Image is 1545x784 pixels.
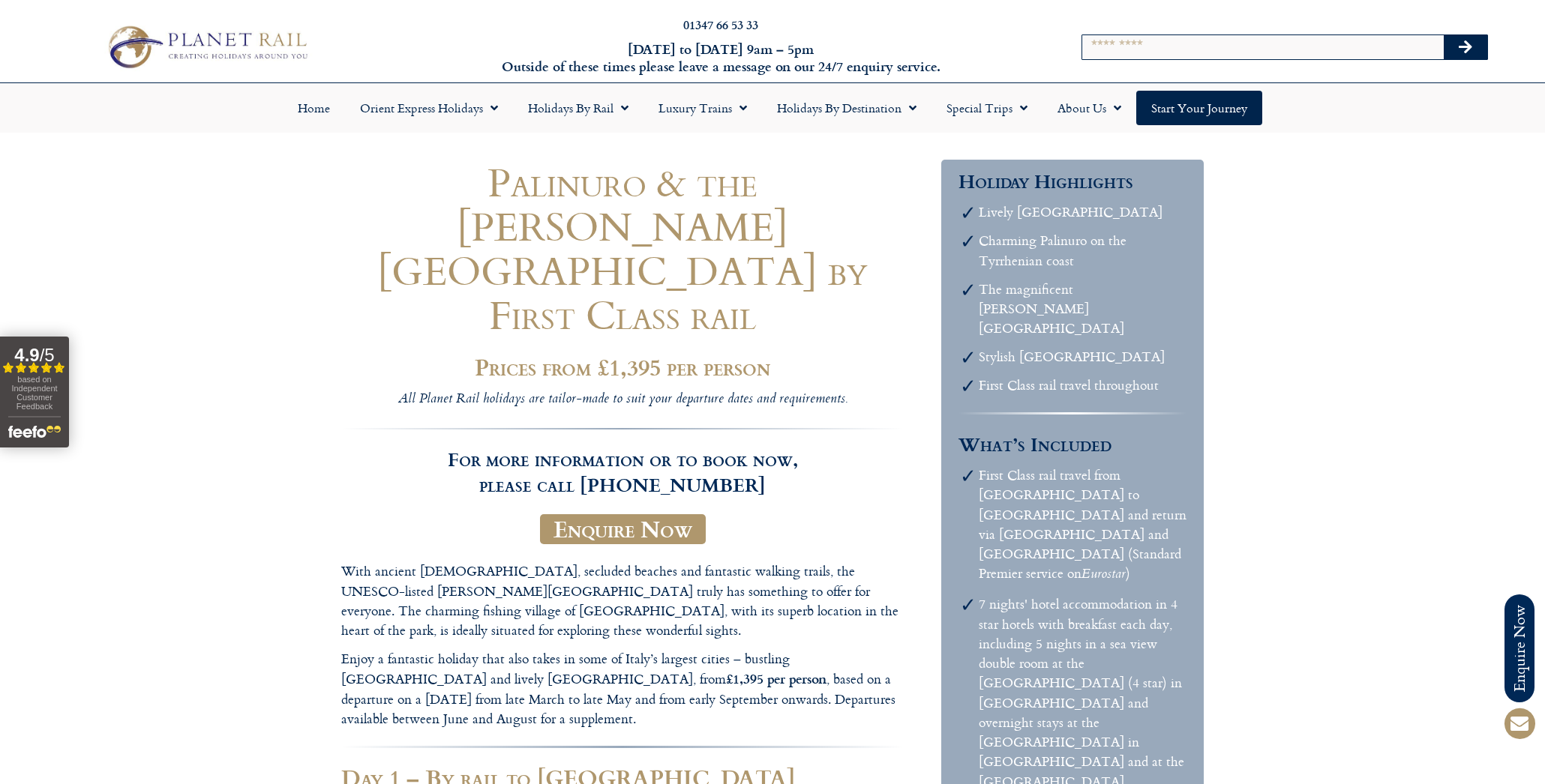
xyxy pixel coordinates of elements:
[100,21,313,73] img: Planet Rail Train Holidays Logo
[345,91,513,125] a: Orient Express Holidays
[513,91,643,125] a: Holidays by Rail
[283,91,345,125] a: Home
[1136,91,1262,125] a: Start your Journey
[415,40,1026,76] h6: [DATE] to [DATE] 9am – 5pm Outside of these times please leave a message on our 24/7 enquiry serv...
[7,91,1537,125] nav: Menu
[1042,91,1136,125] a: About Us
[931,91,1042,125] a: Special Trips
[1444,35,1487,59] button: Search
[683,16,758,33] a: 01347 66 53 33
[643,91,762,125] a: Luxury Trains
[762,91,931,125] a: Holidays by Destination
